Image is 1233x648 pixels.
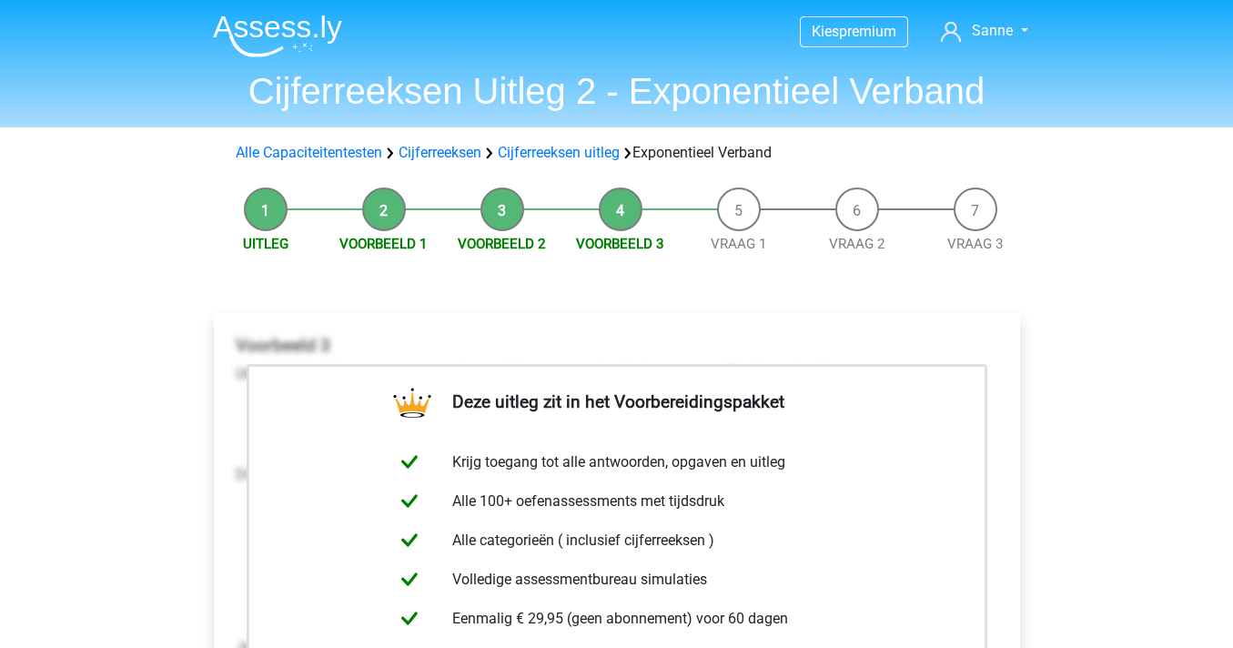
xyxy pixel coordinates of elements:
[236,442,998,508] p: Dit patroon heeft de volgende basisvorm:
[339,236,428,252] a: Voorbeeld 1
[972,22,1013,39] span: Sanne
[839,23,896,40] span: premium
[947,236,1004,252] a: Vraag 3
[812,23,839,40] span: Kies
[801,19,907,44] a: Kiespremium
[236,400,549,442] img: Exponential_Example_3_1.png
[576,236,664,252] a: Voorbeeld 3
[236,144,382,161] a: Alle Capaciteitentesten
[458,236,546,252] a: Voorbeeld 2
[236,363,998,385] p: Uiteraard zijn dit soort patronen ook mogelijk met een gedeeld door patroon. Zie bijvoorbeeld:
[829,236,885,252] a: Vraag 2
[236,335,330,356] b: Voorbeeld 3
[198,69,1036,113] h1: Cijferreeksen Uitleg 2 - Exponentieel Verband
[243,236,288,252] a: Uitleg
[228,142,1006,164] div: Exponentieel Verband
[399,144,481,161] a: Cijferreeksen
[213,15,342,57] img: Assessly
[934,20,1035,42] a: Sanne
[498,144,620,161] a: Cijferreeksen uitleg
[236,522,549,614] img: Exponential_Example_3_2.png
[711,236,767,252] a: Vraag 1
